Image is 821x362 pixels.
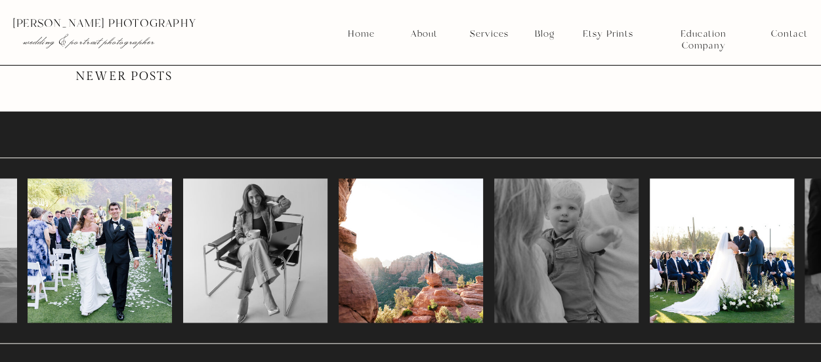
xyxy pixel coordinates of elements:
[347,28,375,40] a: Home
[465,28,513,40] a: Services
[771,28,807,40] a: Contact
[23,35,179,48] p: wedding & portrait photographer
[530,28,559,40] a: Blog
[407,28,440,40] a: About
[578,28,638,40] a: Etsy Prints
[75,70,173,83] a: Newer Posts
[12,18,205,30] p: [PERSON_NAME] photography
[658,28,749,40] a: Education Company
